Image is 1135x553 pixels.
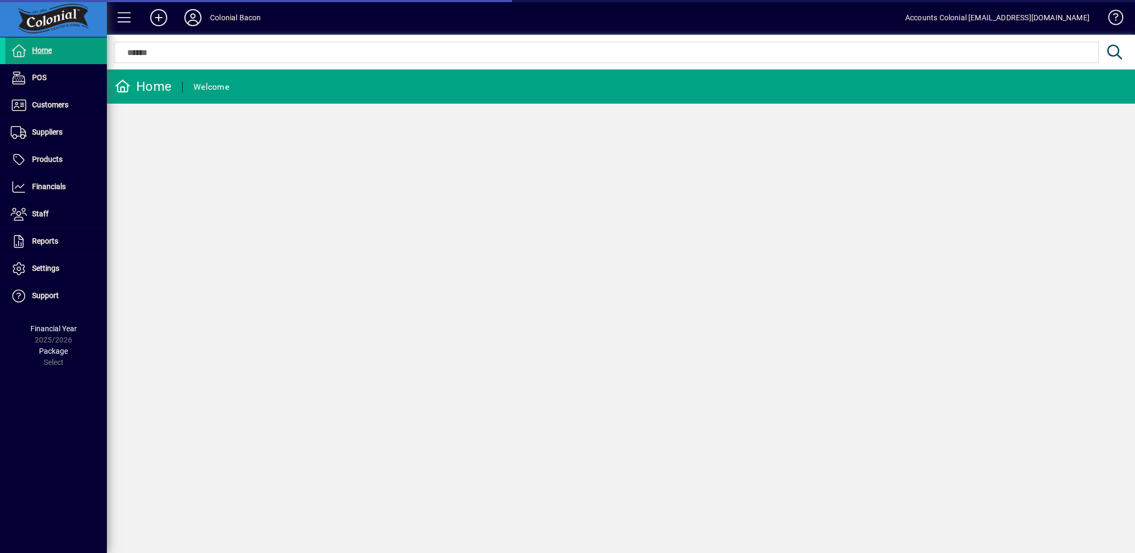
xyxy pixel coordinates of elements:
[32,291,59,300] span: Support
[905,9,1090,26] div: Accounts Colonial [EMAIL_ADDRESS][DOMAIN_NAME]
[32,237,58,245] span: Reports
[39,347,68,355] span: Package
[5,146,107,173] a: Products
[5,92,107,119] a: Customers
[5,119,107,146] a: Suppliers
[32,209,49,218] span: Staff
[32,46,52,54] span: Home
[193,79,229,96] div: Welcome
[142,8,176,27] button: Add
[32,73,46,82] span: POS
[115,78,172,95] div: Home
[210,9,261,26] div: Colonial Bacon
[5,255,107,282] a: Settings
[5,201,107,228] a: Staff
[32,182,66,191] span: Financials
[32,100,68,109] span: Customers
[32,155,63,163] span: Products
[1100,2,1122,37] a: Knowledge Base
[176,8,210,27] button: Profile
[32,128,63,136] span: Suppliers
[5,65,107,91] a: POS
[5,174,107,200] a: Financials
[5,228,107,255] a: Reports
[32,264,59,272] span: Settings
[5,283,107,309] a: Support
[30,324,77,333] span: Financial Year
